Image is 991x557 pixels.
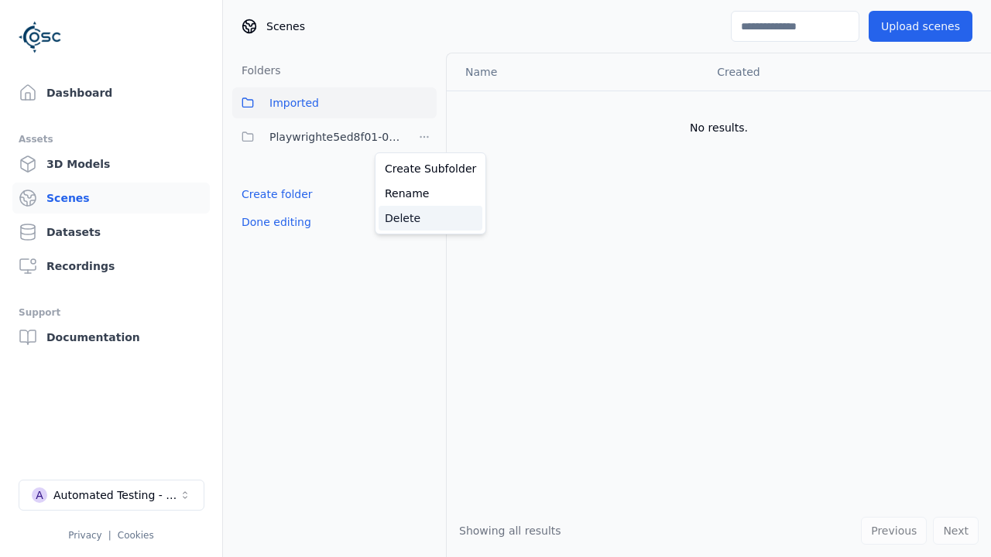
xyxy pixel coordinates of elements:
[379,156,482,181] a: Create Subfolder
[379,181,482,206] a: Rename
[379,206,482,231] a: Delete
